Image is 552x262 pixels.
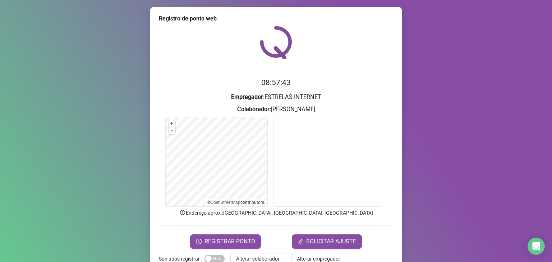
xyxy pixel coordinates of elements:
span: info-circle [179,209,186,216]
div: Open Intercom Messenger [528,238,545,255]
strong: Colaborador [237,106,270,113]
strong: Empregador [231,94,263,100]
button: editSOLICITAR AJUSTE [292,234,362,249]
h3: : ESTRELAS INTERNET [159,93,393,102]
time: 08:57:43 [261,78,291,87]
p: Endereço aprox. : [GEOGRAPHIC_DATA], [GEOGRAPHIC_DATA], [GEOGRAPHIC_DATA] [159,209,393,217]
span: edit [298,239,303,244]
li: © contributors. [207,200,265,205]
h3: : [PERSON_NAME] [159,105,393,114]
span: clock-circle [196,239,202,244]
button: REGISTRAR PONTO [190,234,261,249]
div: Registro de ponto web [159,14,393,23]
button: + [169,120,175,127]
span: SOLICITAR AJUSTE [306,237,356,246]
button: – [169,127,175,134]
span: REGISTRAR PONTO [204,237,255,246]
img: QRPoint [260,26,292,59]
a: OpenStreetMap [211,200,240,205]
